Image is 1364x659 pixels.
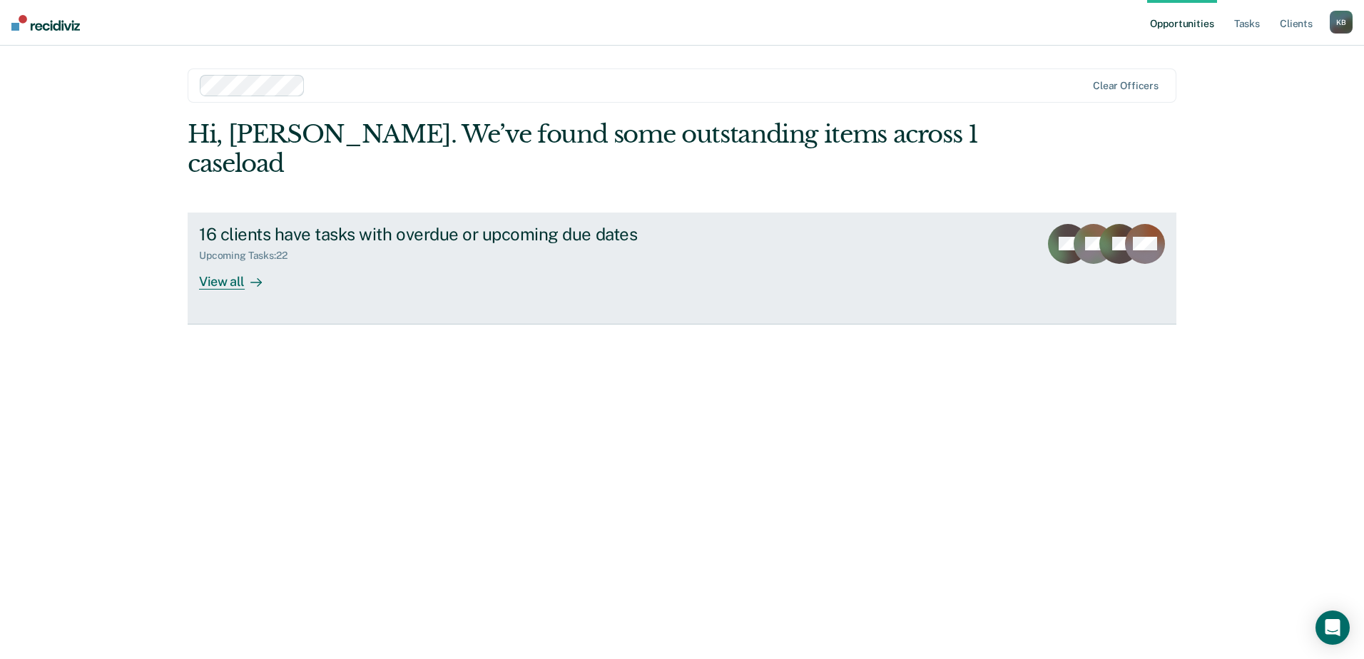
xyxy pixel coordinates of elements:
button: KB [1330,11,1353,34]
div: 16 clients have tasks with overdue or upcoming due dates [199,224,700,245]
a: 16 clients have tasks with overdue or upcoming due datesUpcoming Tasks:22View all [188,213,1176,325]
div: Hi, [PERSON_NAME]. We’ve found some outstanding items across 1 caseload [188,120,979,178]
div: View all [199,262,279,290]
div: K B [1330,11,1353,34]
div: Clear officers [1093,80,1159,92]
div: Upcoming Tasks : 22 [199,250,299,262]
img: Recidiviz [11,15,80,31]
div: Open Intercom Messenger [1315,611,1350,645]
